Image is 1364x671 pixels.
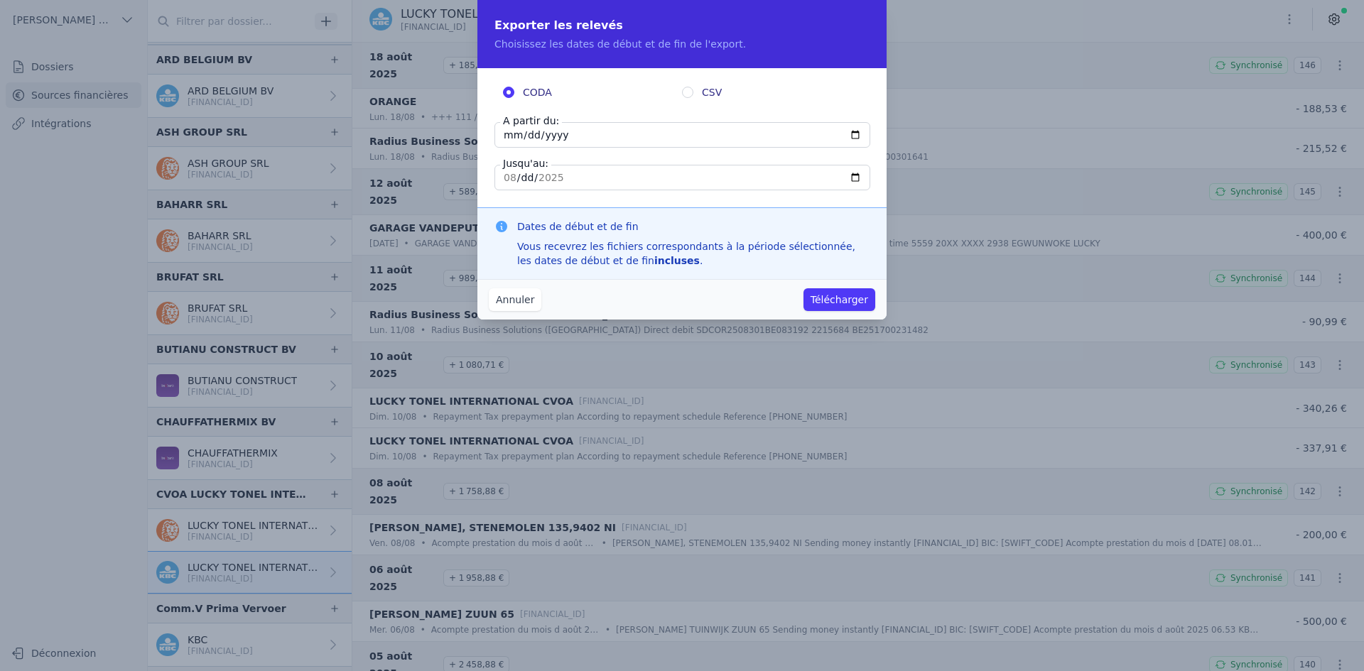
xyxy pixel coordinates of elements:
[494,17,870,34] h2: Exporter les relevés
[517,239,870,268] div: Vous recevrez les fichiers correspondants à la période sélectionnée, les dates de début et de fin .
[803,288,875,311] button: Télécharger
[500,156,551,170] label: Jusqu'au:
[654,255,700,266] strong: incluses
[489,288,541,311] button: Annuler
[682,87,693,98] input: CSV
[503,87,514,98] input: CODA
[702,85,722,99] span: CSV
[503,85,682,99] label: CODA
[523,85,552,99] span: CODA
[517,219,870,234] h3: Dates de début et de fin
[500,114,562,128] label: A partir du:
[682,85,861,99] label: CSV
[494,37,870,51] p: Choisissez les dates de début et de fin de l'export.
